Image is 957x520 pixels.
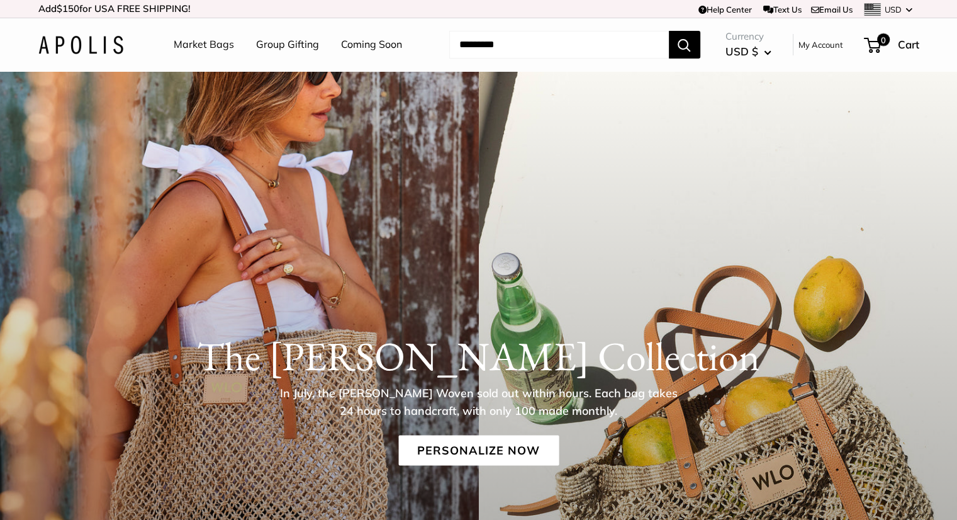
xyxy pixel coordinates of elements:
[865,35,919,55] a: 0 Cart
[398,436,559,466] a: Personalize Now
[174,35,234,54] a: Market Bags
[885,4,902,14] span: USD
[725,28,771,45] span: Currency
[38,332,919,380] h1: The [PERSON_NAME] Collection
[898,38,919,51] span: Cart
[38,36,123,54] img: Apolis
[669,31,700,59] button: Search
[274,385,683,420] p: In July, the [PERSON_NAME] Woven sold out within hours. Each bag takes 24 hours to handcraft, wit...
[811,4,853,14] a: Email Us
[341,35,402,54] a: Coming Soon
[698,4,752,14] a: Help Center
[798,37,843,52] a: My Account
[57,3,79,14] span: $150
[725,42,771,62] button: USD $
[256,35,319,54] a: Group Gifting
[763,4,802,14] a: Text Us
[876,33,889,46] span: 0
[449,31,669,59] input: Search...
[725,45,758,58] span: USD $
